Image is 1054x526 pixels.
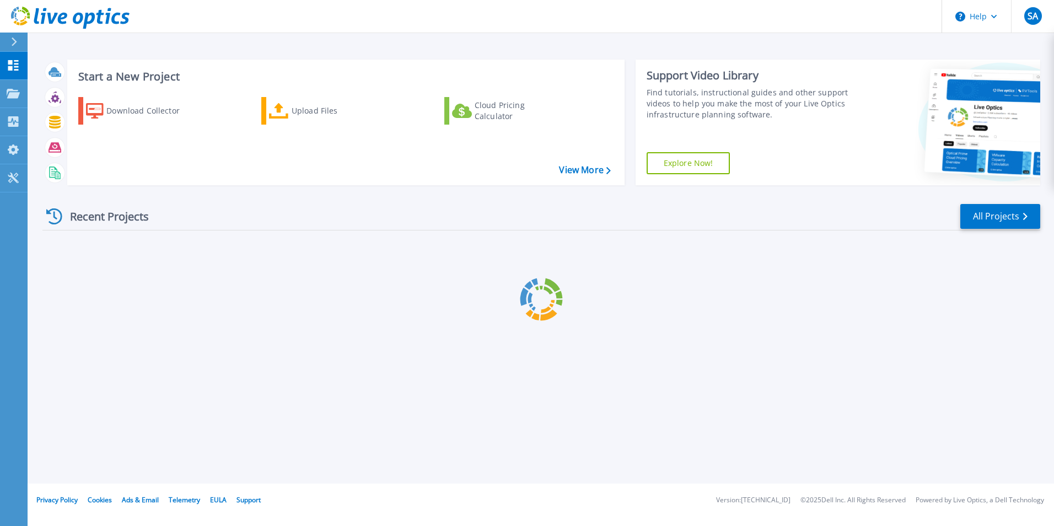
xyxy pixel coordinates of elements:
a: Support [236,495,261,504]
div: Upload Files [292,100,380,122]
a: Upload Files [261,97,384,125]
a: Privacy Policy [36,495,78,504]
a: Cookies [88,495,112,504]
li: Version: [TECHNICAL_ID] [716,497,790,504]
li: © 2025 Dell Inc. All Rights Reserved [800,497,906,504]
a: Download Collector [78,97,201,125]
h3: Start a New Project [78,71,610,83]
div: Download Collector [106,100,195,122]
a: Ads & Email [122,495,159,504]
div: Find tutorials, instructional guides and other support videos to help you make the most of your L... [647,87,853,120]
a: View More [559,165,610,175]
a: Telemetry [169,495,200,504]
a: EULA [210,495,227,504]
div: Cloud Pricing Calculator [475,100,563,122]
div: Recent Projects [42,203,164,230]
li: Powered by Live Optics, a Dell Technology [916,497,1044,504]
a: Explore Now! [647,152,730,174]
a: Cloud Pricing Calculator [444,97,567,125]
span: SA [1028,12,1038,20]
a: All Projects [960,204,1040,229]
div: Support Video Library [647,68,853,83]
